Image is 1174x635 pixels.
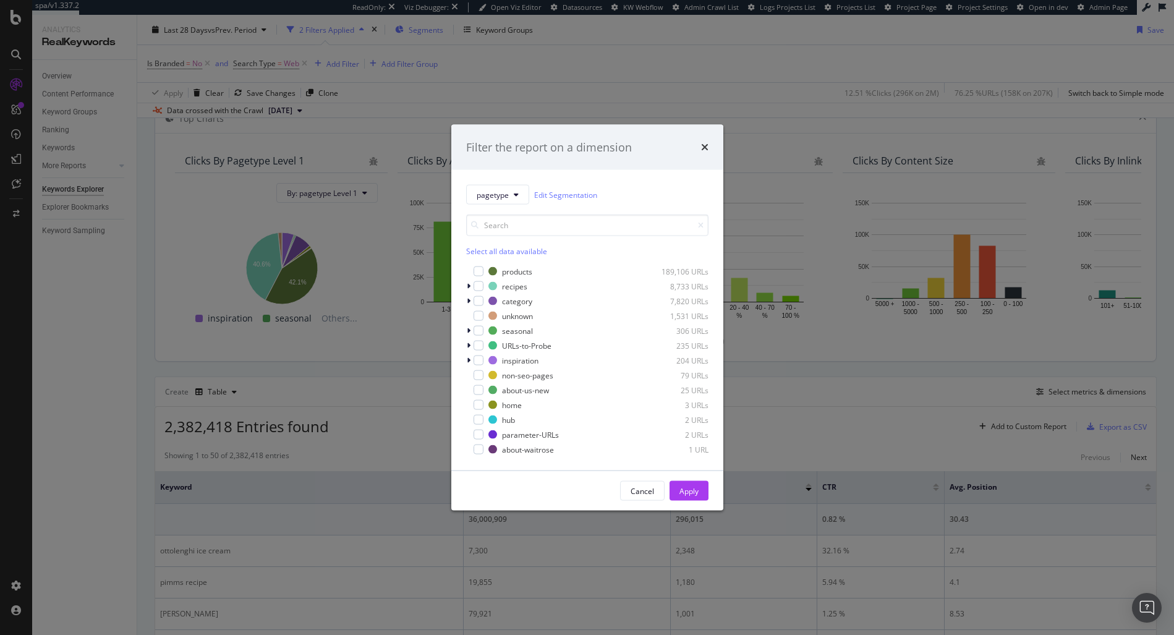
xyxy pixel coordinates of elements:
[466,215,708,236] input: Search
[648,414,708,425] div: 2 URLs
[502,429,559,440] div: parameter-URLs
[648,281,708,291] div: 8,733 URLs
[502,310,533,321] div: unknown
[502,340,551,351] div: URLs-to-Probe
[620,481,665,501] button: Cancel
[502,355,538,365] div: inspiration
[648,266,708,276] div: 189,106 URLs
[679,485,699,496] div: Apply
[648,325,708,336] div: 306 URLs
[648,444,708,454] div: 1 URL
[502,281,527,291] div: recipes
[502,266,532,276] div: products
[648,385,708,395] div: 25 URLs
[648,429,708,440] div: 2 URLs
[502,385,549,395] div: about-us-new
[502,399,522,410] div: home
[502,325,533,336] div: seasonal
[670,481,708,501] button: Apply
[631,485,654,496] div: Cancel
[648,310,708,321] div: 1,531 URLs
[466,185,529,205] button: pagetype
[701,139,708,155] div: times
[648,399,708,410] div: 3 URLs
[502,444,554,454] div: about-waitrose
[502,296,532,306] div: category
[1132,593,1162,623] div: Open Intercom Messenger
[451,124,723,511] div: modal
[648,370,708,380] div: 79 URLs
[534,188,597,201] a: Edit Segmentation
[502,370,553,380] div: non-seo-pages
[477,189,509,200] span: pagetype
[466,139,632,155] div: Filter the report on a dimension
[648,296,708,306] div: 7,820 URLs
[466,246,708,257] div: Select all data available
[648,355,708,365] div: 204 URLs
[648,340,708,351] div: 235 URLs
[502,414,515,425] div: hub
